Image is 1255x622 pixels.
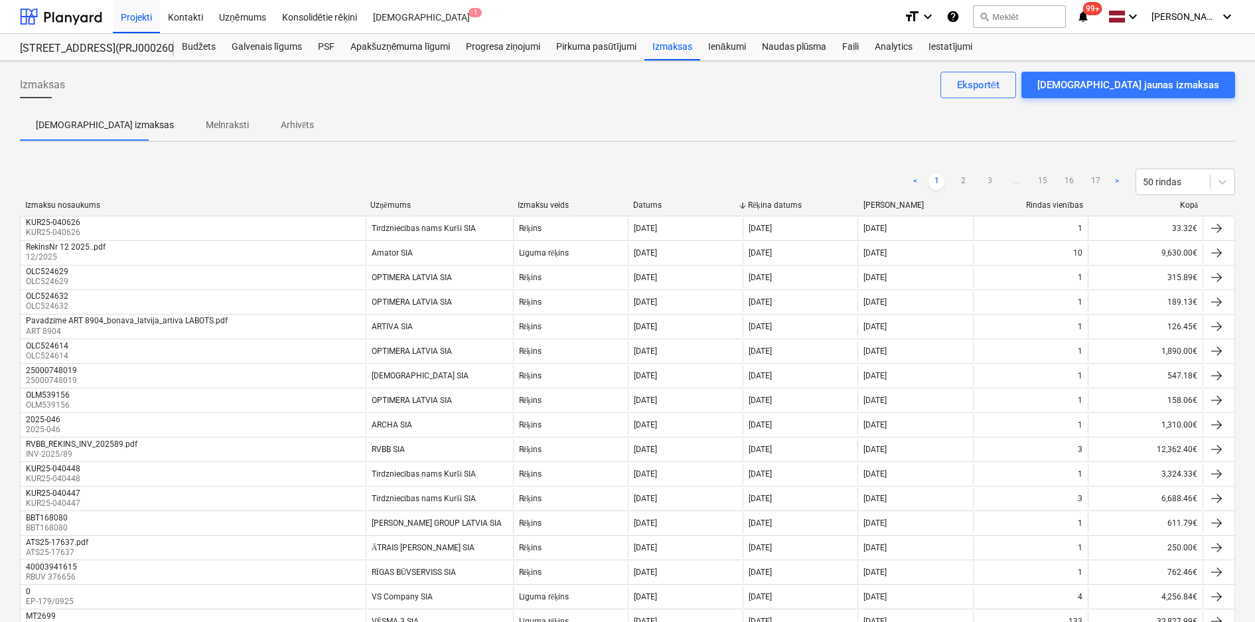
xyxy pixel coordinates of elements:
div: [DATE] [863,592,887,601]
div: 33.32€ [1088,218,1203,239]
div: [DATE] [749,469,772,479]
div: [DATE] [863,224,887,233]
div: [DATE] [863,445,887,454]
span: 1 [469,8,482,17]
div: [PERSON_NAME] GROUP LATVIA SIA [372,518,502,528]
p: 2025-046 [26,424,63,435]
i: format_size [904,9,920,25]
div: [DATE] [749,568,772,577]
div: Analytics [867,34,921,60]
div: 250.00€ [1088,537,1203,558]
div: 2025-046 [26,415,60,424]
div: Apakšuzņēmuma līgumi [342,34,458,60]
div: 9,630.00€ [1088,242,1203,264]
a: Izmaksas [644,34,700,60]
div: OPTIMERA LATVIA SIA [372,347,452,356]
a: Ienākumi [700,34,754,60]
div: [DATE] [634,396,657,405]
div: [DATE] [749,248,772,258]
p: ART 8904 [26,326,230,337]
div: [DATE] [634,543,657,552]
div: PSF [310,34,342,60]
div: 315.89€ [1088,267,1203,288]
div: [DATE] [634,371,657,380]
p: OLC524614 [26,350,71,362]
div: [DATE] [634,297,657,307]
div: Izmaksu veids [518,200,622,210]
p: KUR25-040448 [26,473,83,485]
div: [DATE] [863,494,887,503]
div: ARTIVA SIA [372,322,413,331]
p: RBUV 376656 [26,572,80,583]
button: Eksportēt [940,72,1016,98]
div: 40003941615 [26,562,77,572]
div: [DATE] [863,543,887,552]
a: Page 3 [982,174,997,190]
div: 1 [1078,322,1082,331]
div: [DATE] [749,592,772,601]
div: [DATE] [749,224,772,233]
p: 25000748019 [26,375,80,386]
div: 1 [1078,371,1082,380]
div: 1 [1078,420,1082,429]
p: OLM539156 [26,400,72,411]
p: INV-2025/89 [26,449,140,460]
div: Pavadzīme ART 8904_bonava_latvija_artiva LABOTS.pdf [26,316,228,326]
div: OPTIMERA LATVIA SIA [372,273,452,282]
div: [DATE] [863,420,887,429]
div: Iestatījumi [921,34,980,60]
div: [DATE] [863,518,887,528]
div: [DATE] [634,592,657,601]
div: Kopā [1094,200,1198,210]
span: search [979,11,990,22]
div: OPTIMERA LATVIA SIA [372,396,452,405]
div: [DATE] [863,297,887,307]
p: EP-179/0925 [26,596,74,607]
p: KUR25-040626 [26,227,83,238]
div: OLC524614 [26,341,68,350]
div: Rēķins [519,420,542,430]
div: [DATE] [863,568,887,577]
div: [DATE] [749,396,772,405]
div: 4,256.84€ [1088,586,1203,607]
a: ... [1008,174,1024,190]
div: 1 [1078,568,1082,577]
div: Līguma rēķins [519,248,569,258]
div: Tirdzniecības nams Kurši SIA [372,494,476,504]
div: Rēķins [519,568,542,578]
div: 1 [1078,469,1082,479]
div: [DATE] [863,347,887,356]
div: [DATE] [863,248,887,258]
p: OLC524629 [26,276,71,287]
div: 547.18€ [1088,365,1203,386]
div: ĀTRAIS [PERSON_NAME] SIA [372,543,475,553]
div: 611.79€ [1088,512,1203,534]
div: 1,890.00€ [1088,341,1203,362]
div: [DATE] [634,322,657,331]
div: Galvenais līgums [224,34,310,60]
i: Zināšanu pamats [946,9,960,25]
div: 1 [1078,224,1082,233]
div: Rēķins [519,494,542,504]
i: keyboard_arrow_down [920,9,936,25]
div: Rēķina datums [748,200,852,210]
div: Chat Widget [1189,558,1255,622]
div: Progresa ziņojumi [458,34,548,60]
div: [PERSON_NAME] [863,200,968,210]
div: 25000748019 [26,366,77,375]
div: [DEMOGRAPHIC_DATA] SIA [372,371,469,380]
a: Naudas plūsma [754,34,835,60]
div: VS Company SIA [372,592,433,601]
div: [DATE] [634,568,657,577]
div: [DATE] [634,445,657,454]
div: [DATE] [634,469,657,479]
a: Page 2 [955,174,971,190]
div: 1 [1078,273,1082,282]
div: [DATE] [749,322,772,331]
div: [DATE] [634,347,657,356]
div: Rindas vienības [978,200,1082,210]
div: KUR25-040447 [26,489,80,498]
div: RVBB SIA [372,445,405,454]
